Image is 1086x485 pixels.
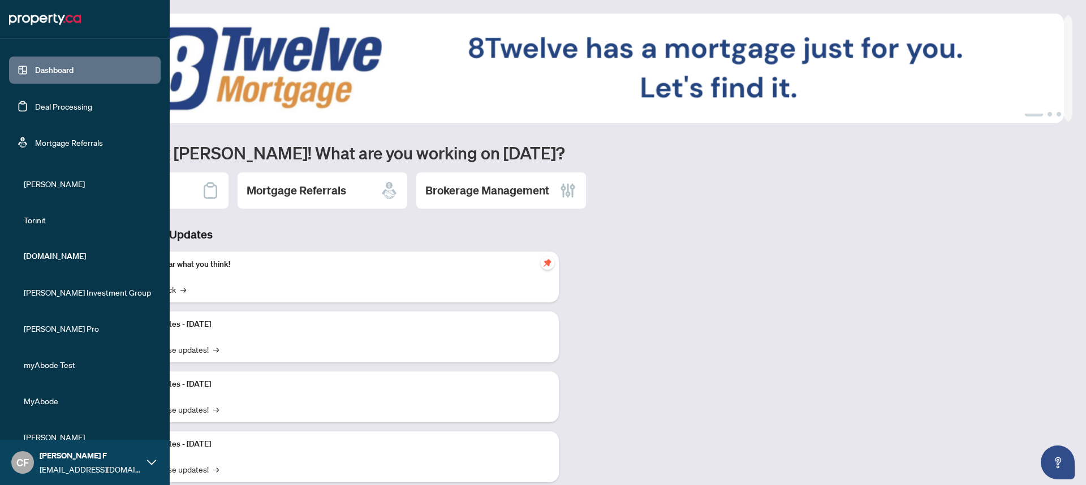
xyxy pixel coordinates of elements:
[59,14,1064,123] img: Slide 0
[35,101,92,111] a: Deal Processing
[24,358,153,371] span: myAbode Test
[35,137,103,148] a: Mortgage Referrals
[213,343,219,356] span: →
[59,227,559,242] h3: Brokerage & Industry Updates
[24,322,153,335] span: [PERSON_NAME] Pro
[119,438,550,451] p: Platform Updates - [DATE]
[247,183,346,198] h2: Mortgage Referrals
[119,258,550,271] p: We want to hear what you think!
[9,10,81,28] img: logo
[1025,112,1043,116] button: 1
[40,463,141,475] span: [EMAIL_ADDRESS][DOMAIN_NAME]
[119,378,550,391] p: Platform Updates - [DATE]
[425,183,549,198] h2: Brokerage Management
[213,463,219,475] span: →
[1041,445,1075,479] button: Open asap
[59,142,1072,163] h1: Welcome back [PERSON_NAME]! What are you working on [DATE]?
[119,318,550,331] p: Platform Updates - [DATE]
[24,250,153,262] span: [DOMAIN_NAME]
[24,431,153,443] span: [PERSON_NAME]
[24,214,153,226] span: Torinit
[213,403,219,415] span: →
[541,256,554,270] span: pushpin
[24,177,153,190] span: [PERSON_NAME]
[1048,112,1052,116] button: 2
[35,65,74,75] a: Dashboard
[24,286,153,298] span: [PERSON_NAME] Investment Group
[180,283,186,296] span: →
[24,395,153,407] span: MyAbode
[1057,112,1061,116] button: 3
[40,449,141,462] span: [PERSON_NAME] F
[16,454,29,470] span: CF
